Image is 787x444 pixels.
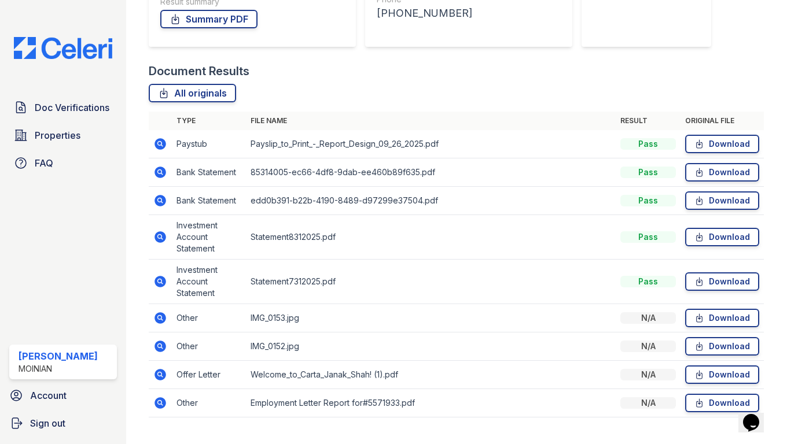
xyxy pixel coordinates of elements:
a: Download [685,365,759,384]
td: Other [172,304,246,332]
img: CE_Logo_Blue-a8612792a0a2168367f1c8372b55b34899dd931a85d93a1a3d3e32e68fde9ad4.png [5,37,122,59]
td: Paystub [172,130,246,158]
td: Other [172,332,246,361]
a: Properties [9,124,117,147]
a: Download [685,163,759,182]
div: Document Results [149,63,249,79]
a: All originals [149,84,236,102]
td: Bank Statement [172,187,246,215]
a: Download [685,228,759,246]
td: Investment Account Statement [172,260,246,304]
td: Welcome_to_Carta_Janak_Shah! (1).pdf [246,361,616,389]
a: Download [685,191,759,210]
a: Download [685,309,759,327]
div: N/A [620,397,676,409]
span: Doc Verifications [35,101,109,114]
a: FAQ [9,151,117,175]
td: Offer Letter [172,361,246,389]
div: [PHONE_NUMBER] [377,5,561,21]
td: IMG_0153.jpg [246,304,616,332]
th: Original file [681,112,764,130]
div: Pass [620,138,676,150]
span: Properties [35,128,80,142]
a: Sign out [5,412,122,435]
div: N/A [620,312,676,324]
div: N/A [620,341,676,352]
div: Pass [620,276,676,287]
a: Download [685,394,759,412]
th: File name [246,112,616,130]
th: Result [616,112,681,130]
div: [PERSON_NAME] [19,349,98,363]
iframe: chat widget [738,398,775,432]
div: N/A [620,369,676,380]
a: Summary PDF [160,10,258,28]
div: Pass [620,166,676,178]
td: Statement7312025.pdf [246,260,616,304]
span: Sign out [30,416,65,430]
a: Download [685,337,759,356]
td: Employment Letter Report for#5571933.pdf [246,389,616,417]
td: Investment Account Statement [172,215,246,260]
a: Download [685,135,759,153]
div: Pass [620,231,676,243]
div: Pass [620,195,676,206]
a: Account [5,384,122,407]
span: FAQ [35,156,53,170]
td: edd0b391-b22b-4190-8489-d97299e37504.pdf [246,187,616,215]
td: Statement8312025.pdf [246,215,616,260]
td: IMG_0152.jpg [246,332,616,361]
a: Doc Verifications [9,96,117,119]
td: Other [172,389,246,417]
div: Moinian [19,363,98,375]
th: Type [172,112,246,130]
td: Bank Statement [172,158,246,187]
td: 85314005-ec66-4df8-9dab-ee460b89f635.pdf [246,158,616,187]
a: Download [685,272,759,291]
span: Account [30,388,67,402]
td: Payslip_to_Print_-_Report_Design_09_26_2025.pdf [246,130,616,158]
